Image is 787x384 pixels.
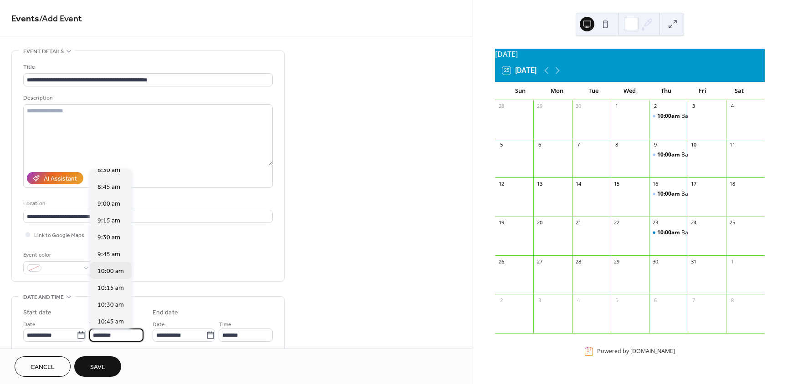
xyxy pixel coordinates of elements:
[23,93,271,103] div: Description
[23,250,92,260] div: Event color
[575,219,582,226] div: 21
[690,297,697,303] div: 7
[23,47,64,56] span: Event details
[657,229,681,237] span: 10:00am
[613,141,620,148] div: 8
[27,172,83,184] button: AI Assistant
[685,82,721,100] div: Fri
[23,320,36,329] span: Date
[498,258,505,265] div: 26
[613,258,620,265] div: 29
[575,82,612,100] div: Tue
[681,112,748,120] div: Baby and Me Music Group
[34,231,84,240] span: Link to Google Maps
[613,180,620,187] div: 15
[97,216,120,226] span: 9:15 am
[657,151,681,159] span: 10:00am
[23,308,51,318] div: Start date
[648,82,685,100] div: Thu
[97,250,120,259] span: 9:45 am
[15,356,71,377] button: Cancel
[97,267,124,276] span: 10:00 am
[97,317,124,327] span: 10:45 am
[97,233,120,243] span: 9:30 am
[729,219,736,226] div: 25
[649,190,688,198] div: Baby and Me Music Group
[681,151,771,159] div: Baby and Me Motor and Movement
[97,182,120,192] span: 8:45 am
[690,219,697,226] div: 24
[498,180,505,187] div: 12
[652,297,659,303] div: 6
[89,320,102,329] span: Time
[219,320,231,329] span: Time
[536,103,543,110] div: 29
[612,82,648,100] div: Wed
[23,293,64,302] span: Date and time
[499,64,540,77] button: 25[DATE]
[536,219,543,226] div: 20
[649,112,688,120] div: Baby and Me Music Group
[575,258,582,265] div: 28
[690,103,697,110] div: 3
[690,141,697,148] div: 10
[11,10,39,28] a: Events
[729,141,736,148] div: 11
[649,151,688,159] div: Baby and Me Motor and Movement
[498,219,505,226] div: 19
[498,103,505,110] div: 28
[652,219,659,226] div: 23
[652,141,659,148] div: 9
[44,174,77,184] div: AI Assistant
[502,82,539,100] div: Sun
[575,180,582,187] div: 14
[495,49,765,60] div: [DATE]
[97,166,120,175] span: 8:30 am
[652,258,659,265] div: 30
[721,82,757,100] div: Sat
[613,103,620,110] div: 1
[23,62,271,72] div: Title
[575,103,582,110] div: 30
[536,180,543,187] div: 13
[597,348,675,355] div: Powered by
[575,141,582,148] div: 7
[153,320,165,329] span: Date
[613,219,620,226] div: 22
[690,180,697,187] div: 17
[97,300,124,310] span: 10:30 am
[539,82,575,100] div: Mon
[649,229,688,237] div: Baby & Me Early Literacy Group
[652,180,659,187] div: 16
[31,363,55,372] span: Cancel
[74,356,121,377] button: Save
[536,258,543,265] div: 27
[613,297,620,303] div: 5
[652,103,659,110] div: 2
[681,229,762,237] div: Baby & Me Early Literacy Group
[729,258,736,265] div: 1
[729,297,736,303] div: 8
[681,190,748,198] div: Baby and Me Music Group
[97,199,120,209] span: 9:00 am
[536,141,543,148] div: 6
[729,180,736,187] div: 18
[498,141,505,148] div: 5
[536,297,543,303] div: 3
[630,348,675,355] a: [DOMAIN_NAME]
[39,10,82,28] span: / Add Event
[657,190,681,198] span: 10:00am
[690,258,697,265] div: 31
[23,199,271,208] div: Location
[97,283,124,293] span: 10:15 am
[498,297,505,303] div: 2
[657,112,681,120] span: 10:00am
[153,308,178,318] div: End date
[729,103,736,110] div: 4
[90,363,105,372] span: Save
[575,297,582,303] div: 4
